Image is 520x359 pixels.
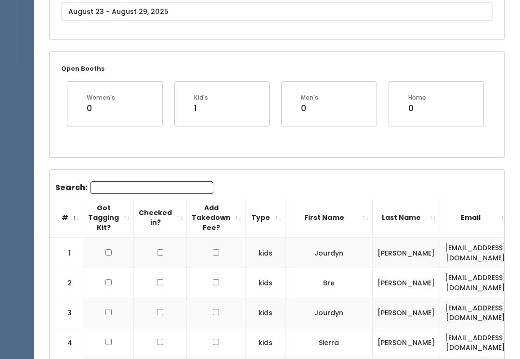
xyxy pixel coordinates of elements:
[246,238,286,269] td: kids
[91,182,213,194] input: Search:
[83,198,134,238] th: Got Tagging Kit?: activate to sort column ascending
[246,328,286,358] td: kids
[87,103,115,115] div: 0
[373,269,440,298] td: [PERSON_NAME]
[373,198,440,238] th: Last Name: activate to sort column ascending
[440,198,511,238] th: Email: activate to sort column ascending
[373,238,440,269] td: [PERSON_NAME]
[50,328,83,358] td: 4
[134,198,187,238] th: Checked in?: activate to sort column ascending
[50,198,83,238] th: #: activate to sort column descending
[373,298,440,328] td: [PERSON_NAME]
[246,198,286,238] th: Type: activate to sort column ascending
[246,269,286,298] td: kids
[286,269,373,298] td: Bre
[301,103,318,115] div: 0
[187,198,246,238] th: Add Takedown Fee?: activate to sort column ascending
[286,328,373,358] td: Sierra
[373,328,440,358] td: [PERSON_NAME]
[286,298,373,328] td: Jourdyn
[50,269,83,298] td: 2
[194,103,208,115] div: 1
[87,94,115,103] div: Women's
[408,94,426,103] div: Home
[440,328,511,358] td: [EMAIL_ADDRESS][DOMAIN_NAME]
[50,298,83,328] td: 3
[440,238,511,269] td: [EMAIL_ADDRESS][DOMAIN_NAME]
[61,65,104,73] small: Open Booths
[286,238,373,269] td: Jourdyn
[55,182,213,194] label: Search:
[194,94,208,103] div: Kid's
[61,3,493,21] input: August 23 - August 29, 2025
[440,269,511,298] td: [EMAIL_ADDRESS][DOMAIN_NAME]
[286,198,373,238] th: First Name: activate to sort column ascending
[440,298,511,328] td: [EMAIL_ADDRESS][DOMAIN_NAME]
[408,103,426,115] div: 0
[50,238,83,269] td: 1
[301,94,318,103] div: Men's
[246,298,286,328] td: kids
